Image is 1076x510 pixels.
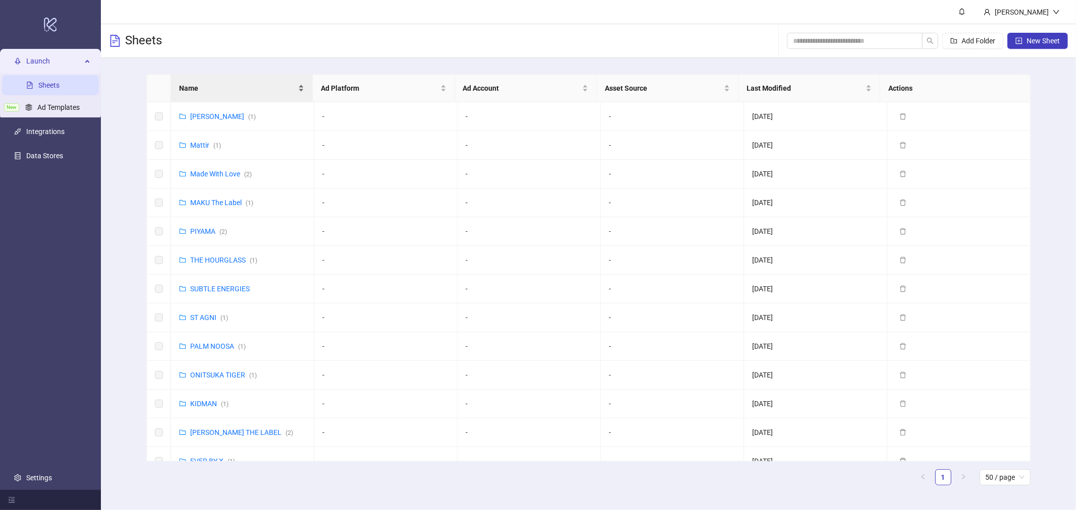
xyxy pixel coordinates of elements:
a: MAKU The Label(1) [190,199,253,207]
span: folder [179,429,186,436]
span: ( 2 ) [219,228,227,235]
button: New Sheet [1007,33,1068,49]
td: - [458,447,601,476]
td: [DATE] [744,131,887,160]
th: Last Modified [739,75,880,102]
span: delete [899,314,907,321]
span: Launch [26,51,82,71]
td: [DATE] [744,447,887,476]
a: ST AGNI(1) [190,313,228,322]
span: ( 1 ) [213,142,221,149]
td: - [458,160,601,188]
span: folder [179,285,186,292]
span: ( 1 ) [221,401,229,408]
td: - [601,332,744,361]
span: folder [179,458,186,465]
li: Next Page [955,469,972,485]
span: down [1053,9,1060,16]
td: - [314,246,458,275]
span: left [920,474,926,480]
span: Last Modified [747,83,864,94]
span: plus-square [1015,37,1023,44]
td: - [458,188,601,217]
a: Integrations [26,127,65,136]
span: delete [899,343,907,350]
td: - [314,217,458,246]
span: delete [899,458,907,465]
td: - [601,217,744,246]
span: right [960,474,967,480]
a: Settings [26,474,52,482]
td: [DATE] [744,418,887,447]
td: - [458,418,601,447]
span: delete [899,257,907,264]
td: - [314,102,458,131]
span: folder [179,199,186,206]
span: delete [899,142,907,149]
a: [PERSON_NAME] THE LABEL(2) [190,428,293,436]
td: [DATE] [744,160,887,188]
td: - [601,246,744,275]
td: - [601,102,744,131]
span: menu-fold [8,496,15,503]
span: Ad Platform [321,83,438,94]
td: - [458,332,601,361]
td: - [314,390,458,418]
button: right [955,469,972,485]
a: THE HOURGLASS(1) [190,256,257,264]
a: [PERSON_NAME](1) [190,112,256,120]
th: Actions [880,75,1022,102]
a: EVER BY X(1) [190,457,235,465]
span: folder [179,113,186,120]
td: - [458,246,601,275]
span: folder [179,400,186,407]
span: Add Folder [961,37,995,45]
a: SUBTLE ENERGIES [190,285,250,293]
span: ( 1 ) [249,372,257,379]
td: - [458,131,601,160]
a: Mattir(1) [190,141,221,149]
span: user [984,9,991,16]
button: Add Folder [942,33,1003,49]
td: - [314,332,458,361]
td: [DATE] [744,217,887,246]
span: delete [899,400,907,407]
td: - [458,361,601,390]
a: Ad Templates [37,103,80,111]
td: [DATE] [744,102,887,131]
span: bell [958,8,966,15]
th: Asset Source [597,75,739,102]
a: Sheets [38,81,60,89]
td: - [314,303,458,332]
td: - [601,361,744,390]
span: ( 2 ) [244,171,252,178]
a: PALM NOOSA(1) [190,342,246,350]
span: folder [179,371,186,378]
td: - [314,131,458,160]
td: - [601,303,744,332]
td: - [314,418,458,447]
span: folder [179,228,186,235]
th: Ad Platform [313,75,455,102]
th: Name [171,75,313,102]
span: delete [899,199,907,206]
td: - [601,390,744,418]
td: - [601,275,744,303]
a: PIYAMA(2) [190,227,227,235]
td: - [601,131,744,160]
span: ( 1 ) [250,257,257,264]
th: Ad Account [455,75,597,102]
td: - [314,275,458,303]
span: rocket [14,57,21,65]
td: - [601,160,744,188]
td: - [601,447,744,476]
a: 1 [936,470,951,485]
a: Data Stores [26,152,63,160]
a: KIDMAN(1) [190,400,229,408]
span: folder-add [950,37,957,44]
td: - [458,303,601,332]
td: - [458,390,601,418]
span: ( 1 ) [220,314,228,322]
td: - [458,102,601,131]
h3: Sheets [125,33,162,49]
